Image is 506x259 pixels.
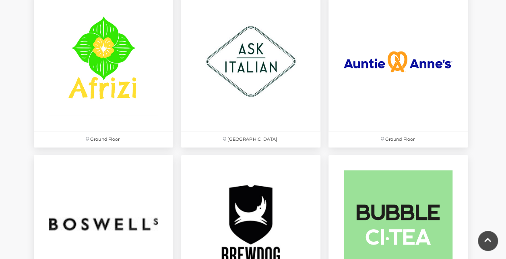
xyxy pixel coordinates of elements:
[328,132,468,147] p: Ground Floor
[181,132,320,147] p: [GEOGRAPHIC_DATA]
[34,132,173,147] p: Ground Floor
